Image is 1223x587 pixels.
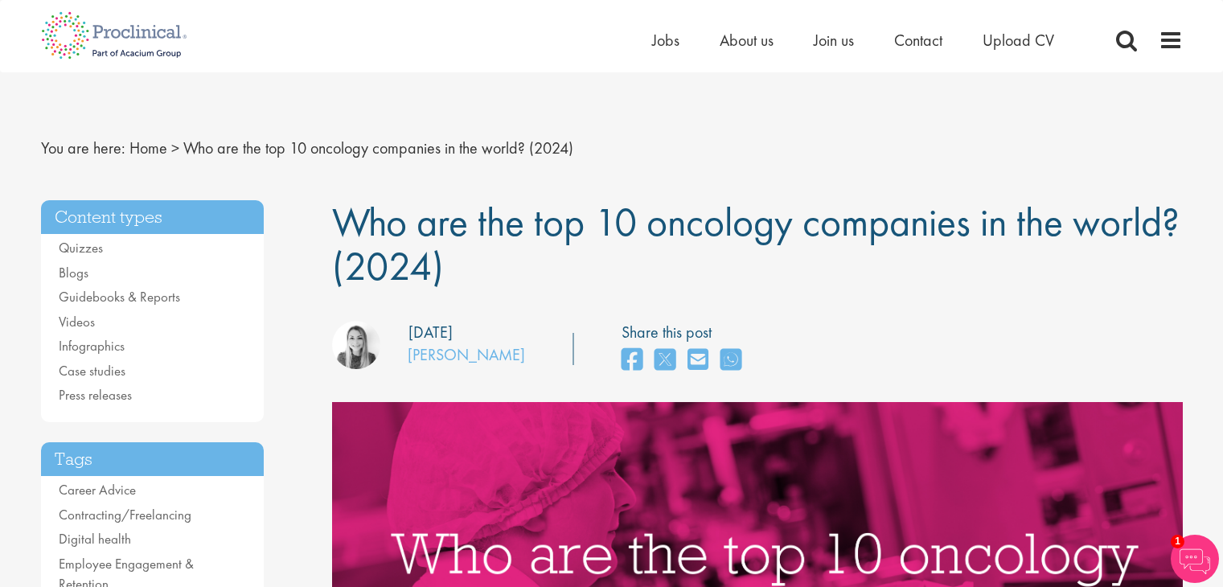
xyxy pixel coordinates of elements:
a: Guidebooks & Reports [59,288,180,306]
a: [PERSON_NAME] [408,344,525,365]
a: breadcrumb link [129,138,167,158]
img: Chatbot [1171,535,1219,583]
span: You are here: [41,138,125,158]
a: Career Advice [59,481,136,499]
a: Upload CV [983,30,1054,51]
a: Quizzes [59,239,103,257]
a: share on email [687,343,708,378]
a: About us [720,30,774,51]
a: Join us [814,30,854,51]
h3: Content types [41,200,265,235]
a: Digital health [59,530,131,548]
a: Blogs [59,264,88,281]
span: Who are the top 10 oncology companies in the world? (2024) [183,138,573,158]
label: Share this post [622,321,749,344]
a: Contracting/Freelancing [59,506,191,523]
a: Press releases [59,386,132,404]
a: share on whats app [720,343,741,378]
a: Contact [894,30,942,51]
a: share on twitter [655,343,675,378]
a: Infographics [59,337,125,355]
span: 1 [1171,535,1184,548]
a: Videos [59,313,95,330]
div: [DATE] [408,321,453,344]
a: Jobs [652,30,679,51]
a: Case studies [59,362,125,380]
h3: Tags [41,442,265,477]
span: Who are the top 10 oncology companies in the world? (2024) [332,196,1180,292]
a: share on facebook [622,343,642,378]
span: > [171,138,179,158]
img: Hannah Burke [332,321,380,369]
